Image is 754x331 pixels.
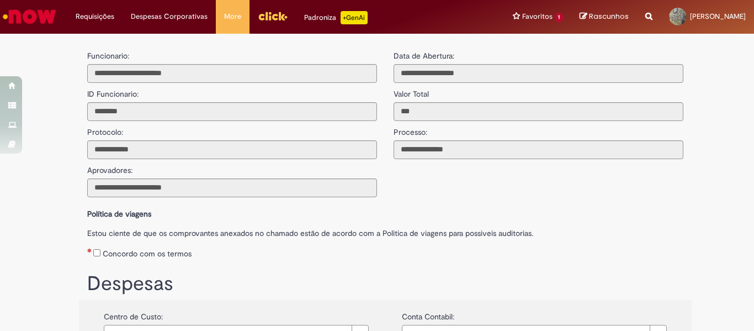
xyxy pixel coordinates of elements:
[87,83,139,99] label: ID Funcionario:
[402,306,454,322] label: Conta Contabil:
[394,83,429,99] label: Valor Total
[580,12,629,22] a: Rascunhos
[304,11,368,24] div: Padroniza
[131,11,208,22] span: Despesas Corporativas
[87,50,129,61] label: Funcionario:
[522,11,553,22] span: Favoritos
[104,306,163,322] label: Centro de Custo:
[76,11,114,22] span: Requisições
[1,6,58,28] img: ServiceNow
[690,12,746,21] span: [PERSON_NAME]
[87,121,123,138] label: Protocolo:
[394,121,427,138] label: Processo:
[87,159,132,176] label: Aprovadores:
[258,8,288,24] img: click_logo_yellow_360x200.png
[87,209,151,219] b: Política de viagens
[87,273,683,295] h1: Despesas
[87,222,683,239] label: Estou ciente de que os comprovantes anexados no chamado estão de acordo com a Politica de viagens...
[103,248,192,259] label: Concordo com os termos
[555,13,563,22] span: 1
[589,11,629,22] span: Rascunhos
[341,11,368,24] p: +GenAi
[224,11,241,22] span: More
[394,50,454,61] label: Data de Abertura:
